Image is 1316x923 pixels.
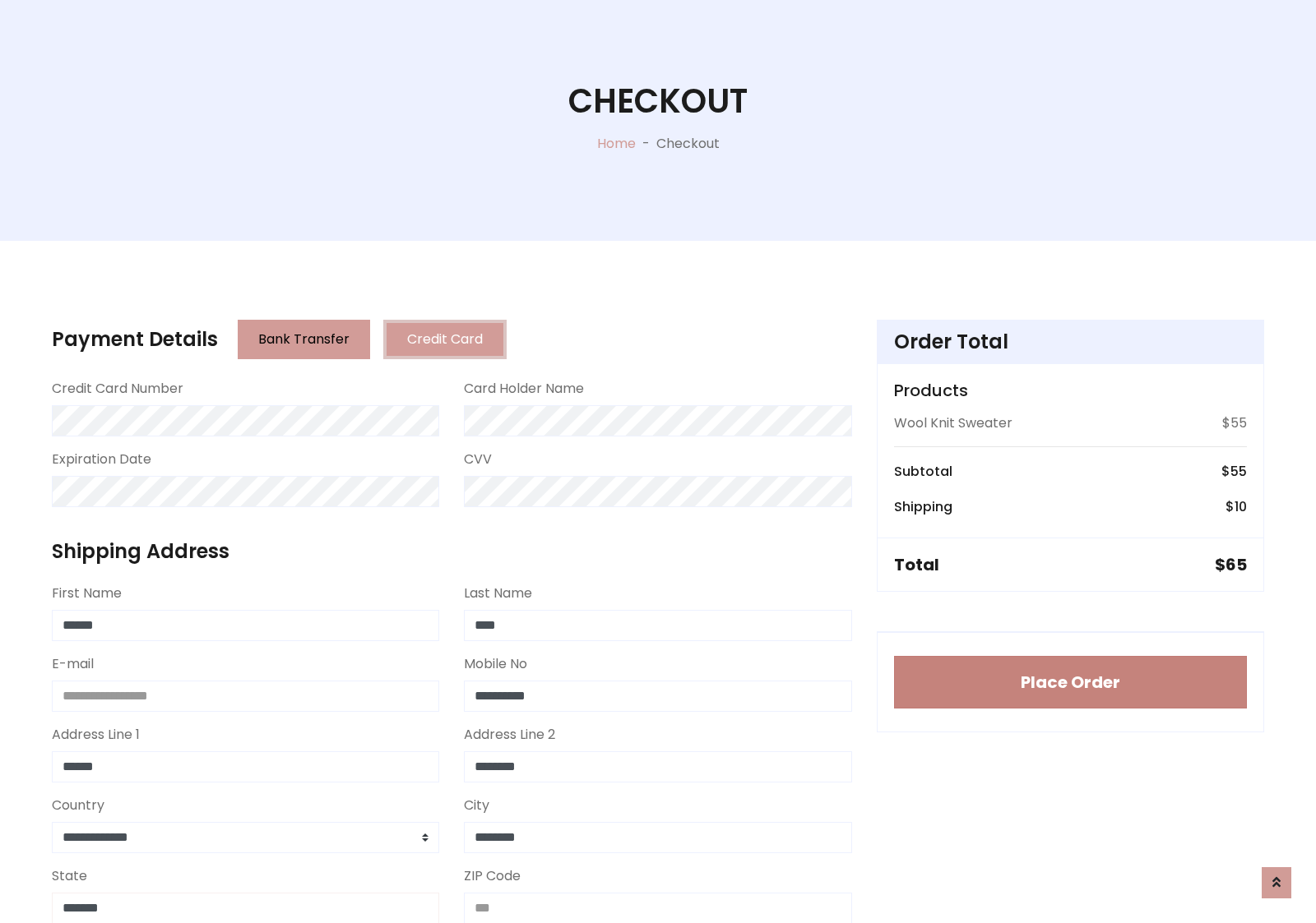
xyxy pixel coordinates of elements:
[1230,462,1247,481] span: 55
[383,320,507,359] button: Credit Card
[52,540,852,564] h4: Shipping Address
[464,584,532,603] label: Last Name
[238,320,370,359] button: Bank Transfer
[894,499,952,515] h6: Shipping
[52,796,104,815] label: Country
[894,381,1247,400] h5: Products
[464,866,521,886] label: ZIP Code
[464,654,527,674] label: Mobile No
[1222,413,1247,433] p: $55
[1226,553,1247,576] span: 65
[894,464,952,479] h6: Subtotal
[52,866,87,886] label: State
[464,725,555,745] label: Address Line 2
[52,654,94,674] label: E-mail
[464,379,584,399] label: Card Holder Name
[597,134,636,153] a: Home
[894,555,939,575] h5: Total
[894,656,1247,708] button: Place Order
[52,379,183,399] label: Credit Card Number
[464,450,492,469] label: CVV
[568,81,748,121] h1: Checkout
[52,584,122,603] label: First Name
[464,796,489,815] label: City
[52,725,140,745] label: Address Line 1
[656,134,720,154] p: Checkout
[1226,499,1247,515] h6: $
[1215,555,1247,575] h5: $
[52,328,218,352] h4: Payment Details
[1221,464,1247,479] h6: $
[636,134,656,154] p: -
[894,413,1012,433] p: Wool Knit Sweater
[1235,497,1247,516] span: 10
[894,330,1247,354] h4: Order Total
[52,450,151,469] label: Expiration Date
